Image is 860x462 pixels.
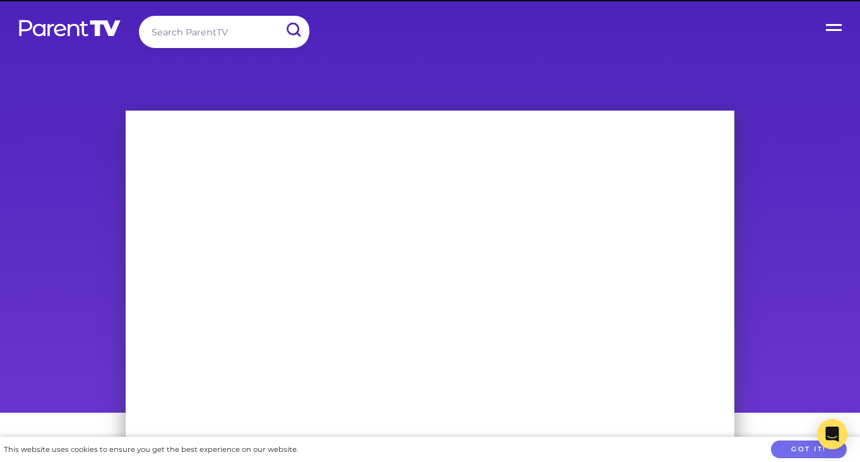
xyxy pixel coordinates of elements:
div: Open Intercom Messenger [817,419,847,449]
img: parenttv-logo-white.4c85aaf.svg [18,19,122,37]
div: This website uses cookies to ensure you get the best experience on our website. [4,443,298,456]
p: You're watching a free clip. [134,119,277,138]
p: To see the whole thing, rent or subscribe. [162,136,371,154]
button: Got it! [771,441,847,459]
input: Submit [277,16,309,44]
input: Search ParentTV [139,16,309,48]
